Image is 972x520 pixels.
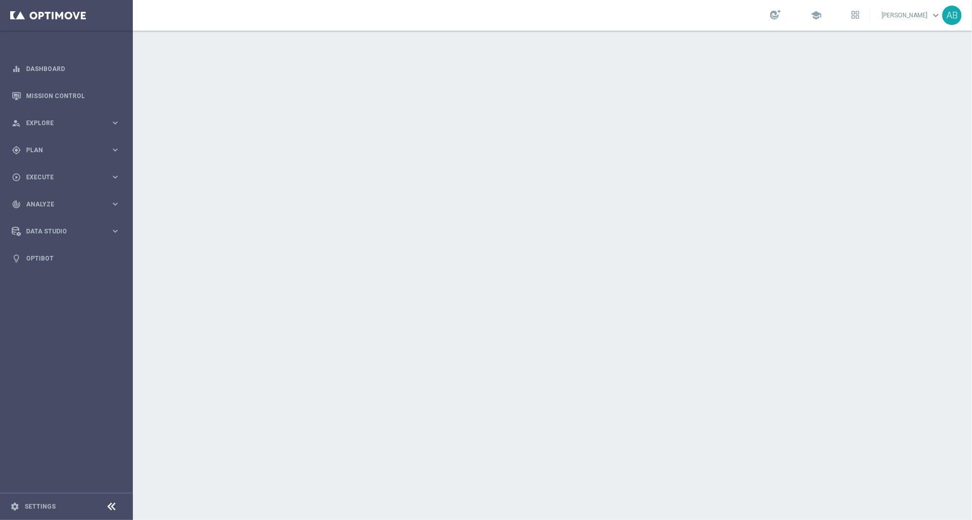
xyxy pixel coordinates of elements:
[12,55,120,82] div: Dashboard
[11,119,121,127] button: person_search Explore keyboard_arrow_right
[811,10,822,21] span: school
[881,8,942,23] a: [PERSON_NAME]keyboard_arrow_down
[12,200,21,209] i: track_changes
[11,65,121,73] button: equalizer Dashboard
[110,118,120,128] i: keyboard_arrow_right
[12,227,110,236] div: Data Studio
[110,199,120,209] i: keyboard_arrow_right
[10,502,19,511] i: settings
[942,6,962,25] div: AB
[25,504,56,510] a: Settings
[11,254,121,263] button: lightbulb Optibot
[110,145,120,155] i: keyboard_arrow_right
[11,146,121,154] button: gps_fixed Plan keyboard_arrow_right
[26,147,110,153] span: Plan
[930,10,941,21] span: keyboard_arrow_down
[12,245,120,272] div: Optibot
[11,92,121,100] button: Mission Control
[26,120,110,126] span: Explore
[12,146,110,155] div: Plan
[12,119,21,128] i: person_search
[110,172,120,182] i: keyboard_arrow_right
[12,119,110,128] div: Explore
[26,245,120,272] a: Optibot
[26,174,110,180] span: Execute
[11,200,121,208] button: track_changes Analyze keyboard_arrow_right
[12,82,120,109] div: Mission Control
[12,64,21,74] i: equalizer
[26,201,110,207] span: Analyze
[26,55,120,82] a: Dashboard
[12,173,21,182] i: play_circle_outline
[12,146,21,155] i: gps_fixed
[110,226,120,236] i: keyboard_arrow_right
[12,254,21,263] i: lightbulb
[26,82,120,109] a: Mission Control
[11,173,121,181] button: play_circle_outline Execute keyboard_arrow_right
[12,173,110,182] div: Execute
[26,228,110,234] span: Data Studio
[11,227,121,235] button: Data Studio keyboard_arrow_right
[12,200,110,209] div: Analyze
